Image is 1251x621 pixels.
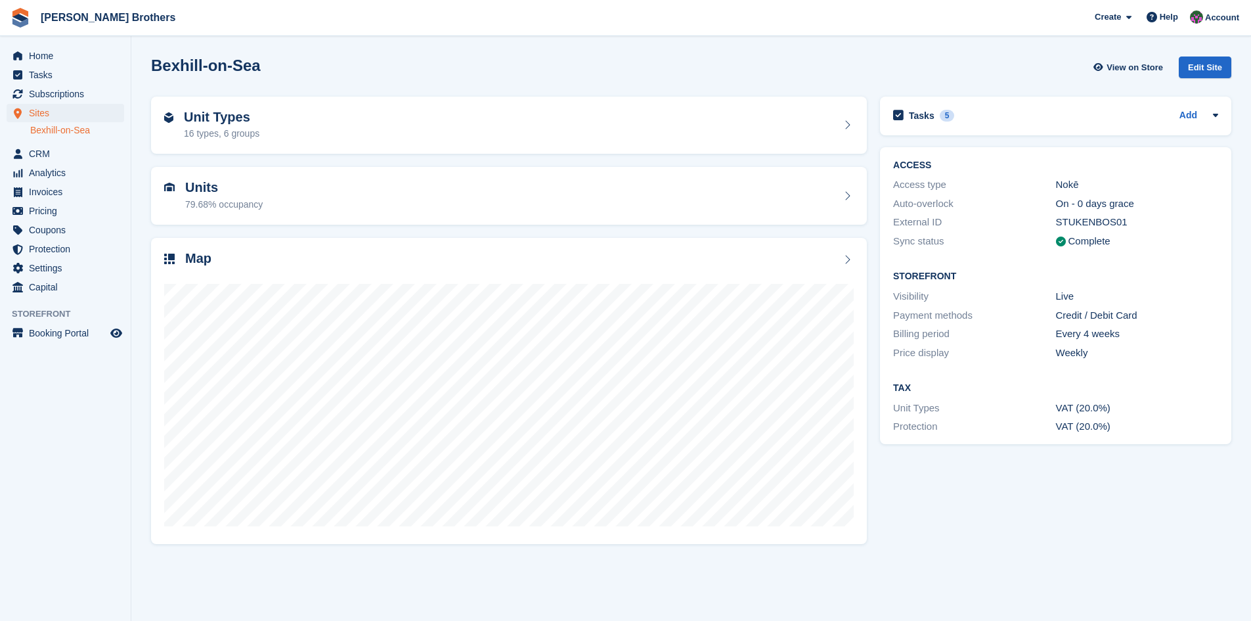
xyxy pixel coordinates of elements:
[7,164,124,182] a: menu
[7,202,124,220] a: menu
[1056,308,1218,323] div: Credit / Debit Card
[1179,57,1231,78] div: Edit Site
[1160,11,1178,24] span: Help
[7,240,124,258] a: menu
[29,85,108,103] span: Subscriptions
[7,221,124,239] a: menu
[30,124,124,137] a: Bexhill-on-Sea
[1095,11,1121,24] span: Create
[11,8,30,28] img: stora-icon-8386f47178a22dfd0bd8f6a31ec36ba5ce8667c1dd55bd0f319d3a0aa187defe.svg
[1091,57,1168,78] a: View on Store
[7,278,124,296] a: menu
[893,308,1055,323] div: Payment methods
[151,167,867,225] a: Units 79.68% occupancy
[29,324,108,342] span: Booking Portal
[7,324,124,342] a: menu
[893,419,1055,434] div: Protection
[29,164,108,182] span: Analytics
[893,401,1055,416] div: Unit Types
[151,97,867,154] a: Unit Types 16 types, 6 groups
[151,238,867,545] a: Map
[893,177,1055,193] div: Access type
[893,327,1055,342] div: Billing period
[29,104,108,122] span: Sites
[1056,196,1218,212] div: On - 0 days grace
[1056,177,1218,193] div: Nokē
[29,145,108,163] span: CRM
[1068,234,1110,249] div: Complete
[185,198,263,212] div: 79.68% occupancy
[29,183,108,201] span: Invoices
[1056,327,1218,342] div: Every 4 weeks
[909,110,934,122] h2: Tasks
[185,180,263,195] h2: Units
[7,66,124,84] a: menu
[7,145,124,163] a: menu
[893,196,1055,212] div: Auto-overlock
[29,47,108,65] span: Home
[164,183,175,192] img: unit-icn-7be61d7bf1b0ce9d3e12c5938cc71ed9869f7b940bace4675aadf7bd6d80202e.svg
[1107,61,1163,74] span: View on Store
[29,278,108,296] span: Capital
[893,346,1055,361] div: Price display
[12,308,131,321] span: Storefront
[7,183,124,201] a: menu
[1056,346,1218,361] div: Weekly
[7,85,124,103] a: menu
[1056,215,1218,230] div: STUKENBOS01
[7,104,124,122] a: menu
[1190,11,1203,24] img: Nick Wright
[893,215,1055,230] div: External ID
[164,254,175,264] img: map-icn-33ee37083ee616e46c38cad1a60f524a97daa1e2b2c8c0bc3eb3415660979fc1.svg
[1056,289,1218,304] div: Live
[185,251,211,266] h2: Map
[893,271,1218,282] h2: Storefront
[164,112,173,123] img: unit-type-icn-2b2737a686de81e16bb02015468b77c625bbabd49415b5ef34ead5e3b44a266d.svg
[893,383,1218,394] h2: Tax
[1179,57,1231,83] a: Edit Site
[29,66,108,84] span: Tasks
[893,160,1218,171] h2: ACCESS
[184,127,259,141] div: 16 types, 6 groups
[7,259,124,277] a: menu
[29,259,108,277] span: Settings
[7,47,124,65] a: menu
[1056,401,1218,416] div: VAT (20.0%)
[940,110,955,122] div: 5
[29,240,108,258] span: Protection
[29,221,108,239] span: Coupons
[184,110,259,125] h2: Unit Types
[151,57,261,74] h2: Bexhill-on-Sea
[1056,419,1218,434] div: VAT (20.0%)
[893,234,1055,249] div: Sync status
[1205,11,1239,24] span: Account
[35,7,181,28] a: [PERSON_NAME] Brothers
[893,289,1055,304] div: Visibility
[108,325,124,341] a: Preview store
[1179,108,1197,124] a: Add
[29,202,108,220] span: Pricing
